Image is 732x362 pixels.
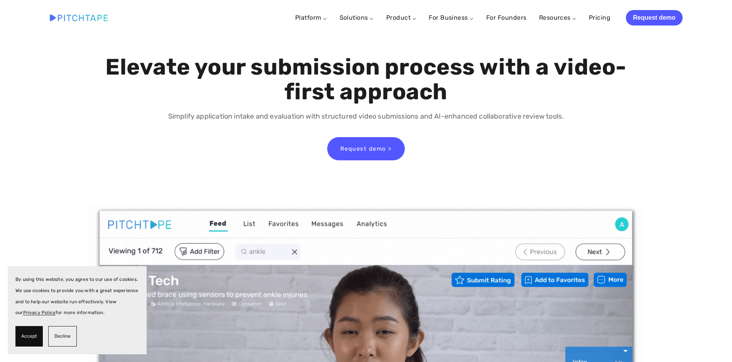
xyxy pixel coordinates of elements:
[8,266,147,354] section: Cookie banner
[295,14,327,21] a: Platform ⌵
[103,55,629,104] h1: Elevate your submission process with a video-first approach
[23,310,56,315] a: Privacy Policy
[486,11,527,25] a: For Founders
[50,14,108,21] img: Pitchtape | Video Submission Management Software
[15,326,43,347] button: Accept
[539,14,576,21] a: Resources ⌵
[589,11,610,25] a: Pricing
[340,14,374,21] a: Solutions ⌵
[429,14,474,21] a: For Business ⌵
[48,326,77,347] button: Decline
[626,10,682,25] a: Request demo
[103,111,629,122] p: Simplify application intake and evaluation with structured video submissions and AI-enhanced coll...
[386,14,416,21] a: Product ⌵
[15,274,139,318] p: By using this website, you agree to our use of cookies. We use cookies to provide you with a grea...
[54,331,71,342] span: Decline
[21,331,37,342] span: Accept
[327,137,405,160] a: Request demo >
